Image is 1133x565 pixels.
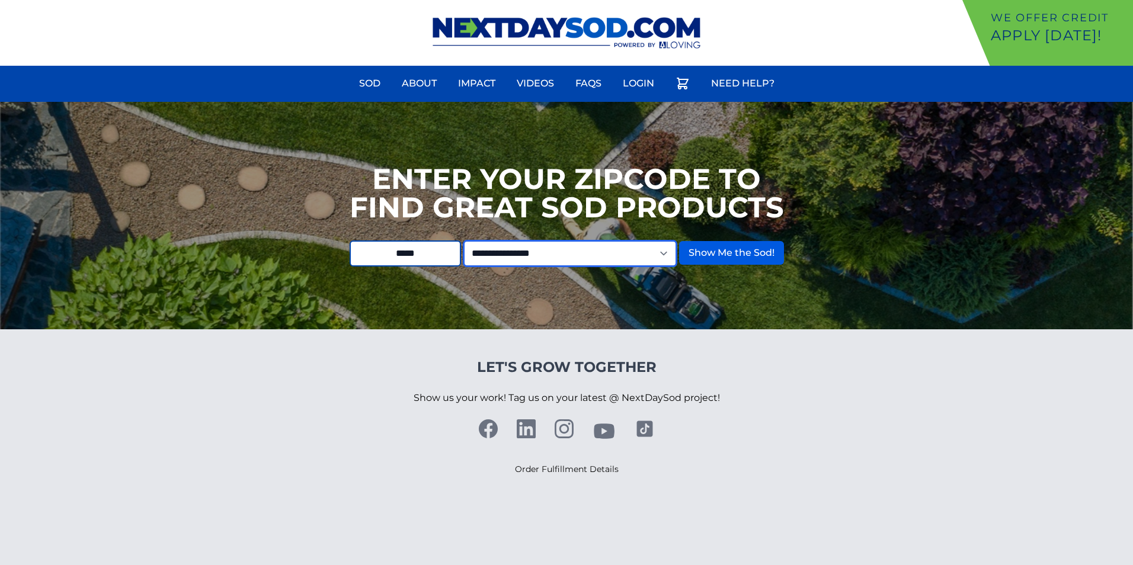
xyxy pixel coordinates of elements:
a: Sod [352,69,388,98]
p: Apply [DATE]! [991,26,1128,45]
h1: Enter your Zipcode to Find Great Sod Products [350,165,784,221]
a: Videos [510,69,561,98]
a: FAQs [568,69,609,98]
button: Show Me the Sod! [679,241,784,265]
a: Impact [451,69,503,98]
a: Login [616,69,661,98]
p: Show us your work! Tag us on your latest @ NextDaySod project! [414,377,720,419]
a: Need Help? [704,69,782,98]
a: Order Fulfillment Details [515,464,619,474]
h4: Let's Grow Together [414,358,720,377]
p: We offer Credit [991,9,1128,26]
a: About [395,69,444,98]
